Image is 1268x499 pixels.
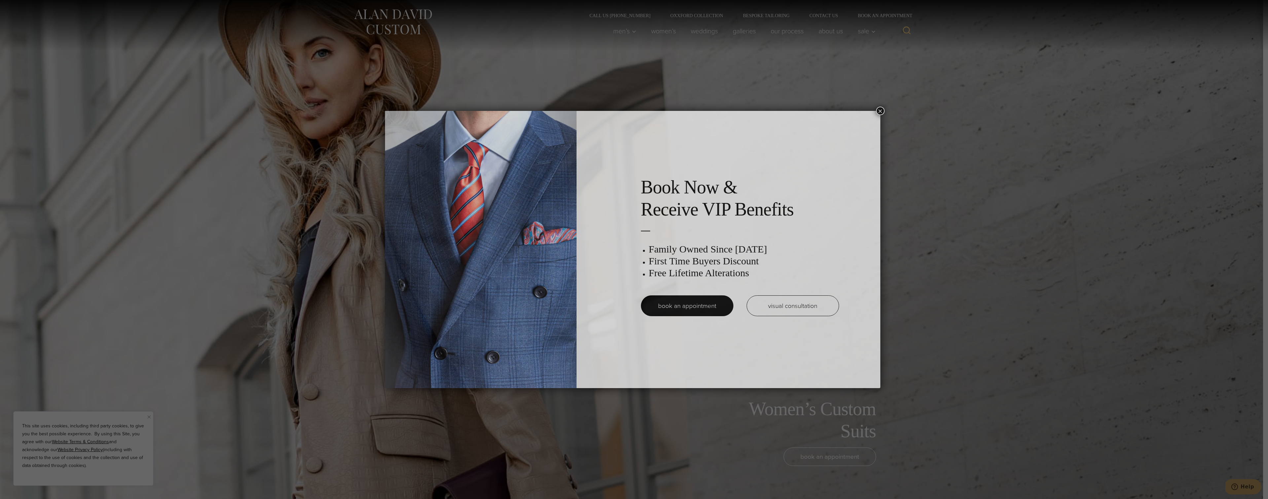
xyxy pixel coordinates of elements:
[15,5,29,11] span: Help
[649,267,839,279] h3: Free Lifetime Alterations
[641,295,733,316] a: book an appointment
[649,243,839,255] h3: Family Owned Since [DATE]
[641,176,839,220] h2: Book Now & Receive VIP Benefits
[876,107,885,115] button: Close
[747,295,839,316] a: visual consultation
[649,255,839,267] h3: First Time Buyers Discount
